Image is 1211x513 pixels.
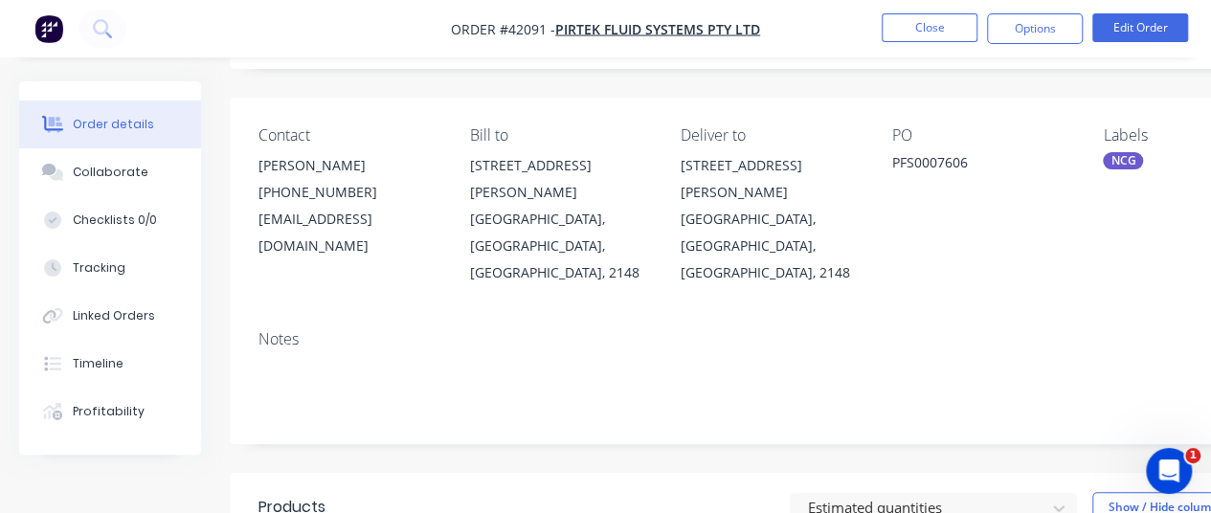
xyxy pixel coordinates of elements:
[258,152,439,179] div: [PERSON_NAME]
[19,196,201,244] button: Checklists 0/0
[258,179,439,206] div: [PHONE_NUMBER]
[19,388,201,435] button: Profitability
[555,20,760,38] a: PIRTEK FLUID SYSTEMS PTY LTD
[73,164,148,181] div: Collaborate
[73,259,125,277] div: Tracking
[73,212,157,229] div: Checklists 0/0
[681,152,862,206] div: [STREET_ADDRESS][PERSON_NAME]
[34,14,63,43] img: Factory
[681,152,862,286] div: [STREET_ADDRESS][PERSON_NAME][GEOGRAPHIC_DATA], [GEOGRAPHIC_DATA], [GEOGRAPHIC_DATA], 2148
[258,206,439,259] div: [EMAIL_ADDRESS][DOMAIN_NAME]
[451,20,555,38] span: Order #42091 -
[19,340,201,388] button: Timeline
[681,126,862,145] div: Deliver to
[73,116,154,133] div: Order details
[470,206,651,286] div: [GEOGRAPHIC_DATA], [GEOGRAPHIC_DATA], [GEOGRAPHIC_DATA], 2148
[19,100,201,148] button: Order details
[19,148,201,196] button: Collaborate
[258,126,439,145] div: Contact
[1092,13,1188,42] button: Edit Order
[1103,152,1143,169] div: NCG
[1146,448,1192,494] iframe: Intercom live chat
[470,152,651,206] div: [STREET_ADDRESS][PERSON_NAME]
[73,403,145,420] div: Profitability
[681,206,862,286] div: [GEOGRAPHIC_DATA], [GEOGRAPHIC_DATA], [GEOGRAPHIC_DATA], 2148
[882,13,977,42] button: Close
[1185,448,1200,463] span: 1
[987,13,1083,44] button: Options
[73,355,123,372] div: Timeline
[470,152,651,286] div: [STREET_ADDRESS][PERSON_NAME][GEOGRAPHIC_DATA], [GEOGRAPHIC_DATA], [GEOGRAPHIC_DATA], 2148
[19,292,201,340] button: Linked Orders
[892,126,1073,145] div: PO
[892,152,1073,179] div: PFS0007606
[19,244,201,292] button: Tracking
[73,307,155,324] div: Linked Orders
[470,126,651,145] div: Bill to
[258,152,439,259] div: [PERSON_NAME][PHONE_NUMBER][EMAIL_ADDRESS][DOMAIN_NAME]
